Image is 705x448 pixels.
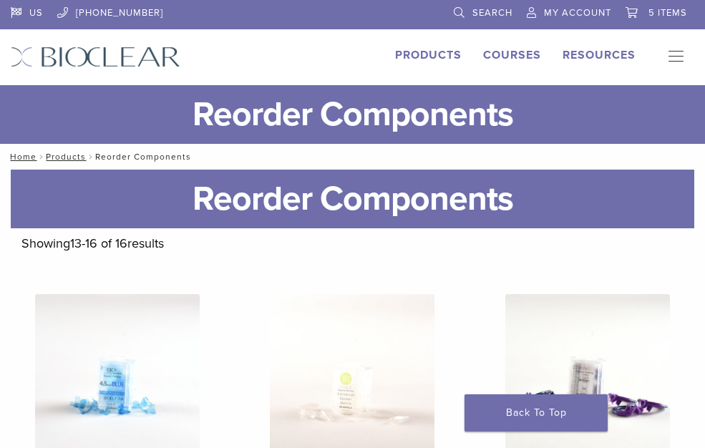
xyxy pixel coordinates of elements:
a: Resources [563,48,636,62]
img: Bioclear [11,47,180,67]
span: / [86,153,95,160]
span: / [37,153,46,160]
a: Home [6,152,37,162]
span: 5 items [648,7,687,19]
span: My Account [544,7,611,19]
h1: Reorder Components [11,170,694,228]
nav: Primary Navigation [657,47,694,68]
span: Search [472,7,512,19]
p: Showing results [21,228,684,258]
a: Products [395,48,462,62]
a: Back To Top [465,394,608,432]
a: Courses [483,48,541,62]
a: Products [46,152,86,162]
span: 13-16 of 16 [70,235,127,251]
